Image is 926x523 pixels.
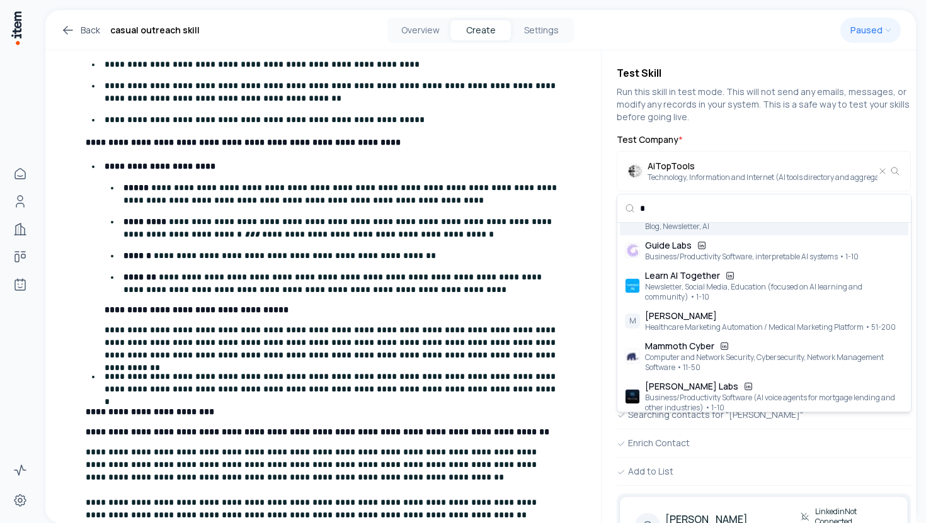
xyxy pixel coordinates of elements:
button: Overview [390,20,450,40]
span: Guide Labs [645,239,692,252]
a: Settings [8,488,33,513]
a: Companies [8,217,33,242]
span: AiTopTools [648,160,893,172]
div: Computer and Network Security, Cybersecurity, Network Management Software • 11-50 [645,352,903,373]
img: Item Brain Logo [10,10,23,46]
div: Searching contacts for "[PERSON_NAME]" [617,408,911,421]
p: Run this skill in test mode. This will not send any emails, messages, or modify any records in yo... [617,86,911,123]
div: Blog, Newsletter, AI [645,222,722,232]
div: Add to List [617,465,911,478]
button: Create [450,20,511,40]
span: Mammoth Cyber [645,340,714,352]
a: People [8,189,33,214]
div: Healthcare Marketing Automation / Medical Marketing Platform • 51-200 [645,322,896,332]
div: Suggestions [617,223,911,412]
div: Business/Productivity Software, interpretable AI systems • 1-10 [645,252,859,262]
span: [PERSON_NAME] Labs [645,380,738,393]
img: Guide Labs [625,243,640,258]
a: Agents [8,272,33,297]
a: Activity [8,458,33,483]
h1: casual outreach skill [110,23,200,38]
h4: Test Skill [617,65,911,81]
span: [PERSON_NAME] [645,310,717,322]
div: Newsletter, Social Media, Education (focused on AI learning and community) • 1-10 [645,282,903,302]
img: Marr Labs [625,389,640,404]
div: Enrich Contact [617,437,911,449]
label: Test Company [617,133,911,146]
a: Deals [8,244,33,269]
button: Settings [511,20,571,40]
div: Business/Productivity Software (AI voice agents for mortgage lending and other industries) • 1-10 [645,393,903,413]
span: Learn AI Together [645,269,720,282]
img: Learn AI Together [625,278,640,293]
div: M [625,313,640,329]
img: AiTopTools [627,164,643,179]
a: Home [8,161,33,186]
a: Back [60,23,100,38]
img: Mammoth Cyber [625,349,640,364]
span: Technology, Information and Internet (AI tools directory and aggregator) [648,172,893,183]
